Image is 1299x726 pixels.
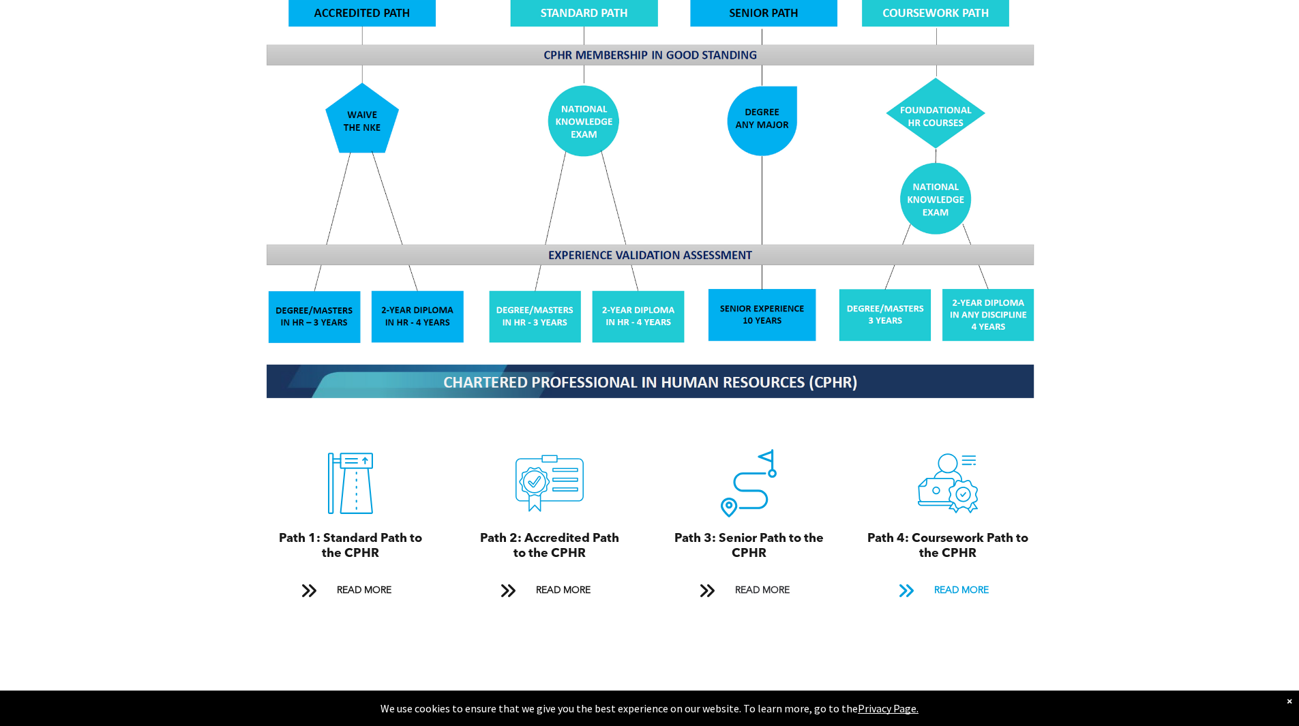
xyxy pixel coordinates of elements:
a: READ MORE [491,578,608,603]
a: READ MORE [690,578,807,603]
span: READ MORE [332,578,396,603]
span: READ MORE [531,578,595,603]
div: Dismiss notification [1287,694,1292,708]
span: READ MORE [929,578,994,603]
span: Path 4: Coursework Path to the CPHR [867,532,1028,560]
span: Path 1: Standard Path to the CPHR [279,532,422,560]
a: READ MORE [889,578,1006,603]
a: Privacy Page. [858,701,919,715]
span: Path 3: Senior Path to the CPHR [674,532,824,560]
a: READ MORE [292,578,409,603]
span: READ MORE [730,578,794,603]
span: Path 2: Accredited Path to the CPHR [480,532,619,560]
